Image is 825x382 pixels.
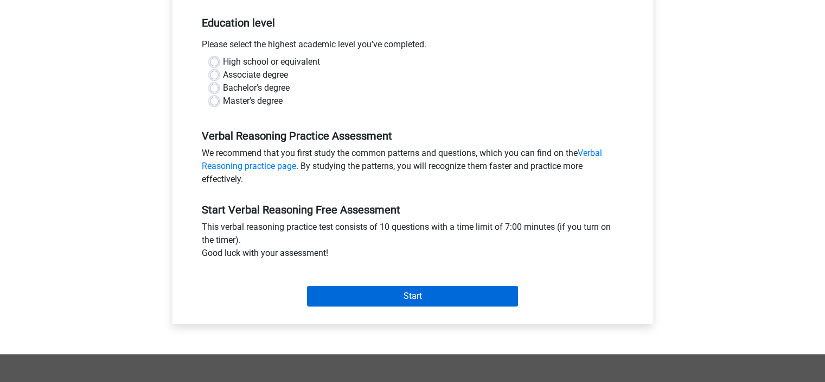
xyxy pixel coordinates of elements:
[223,55,320,68] label: High school or equivalent
[223,95,283,108] label: Master's degree
[194,147,632,190] div: We recommend that you first study the common patterns and questions, which you can find on the . ...
[194,221,632,264] div: This verbal reasoning practice test consists of 10 questions with a time limit of 7:00 minutes (i...
[307,286,518,306] input: Start
[202,203,624,216] h5: Start Verbal Reasoning Free Assessment
[202,12,624,34] h5: Education level
[223,82,290,95] label: Bachelor's degree
[223,68,288,82] label: Associate degree
[202,129,624,142] h5: Verbal Reasoning Practice Assessment
[194,38,632,55] div: Please select the highest academic level you’ve completed.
